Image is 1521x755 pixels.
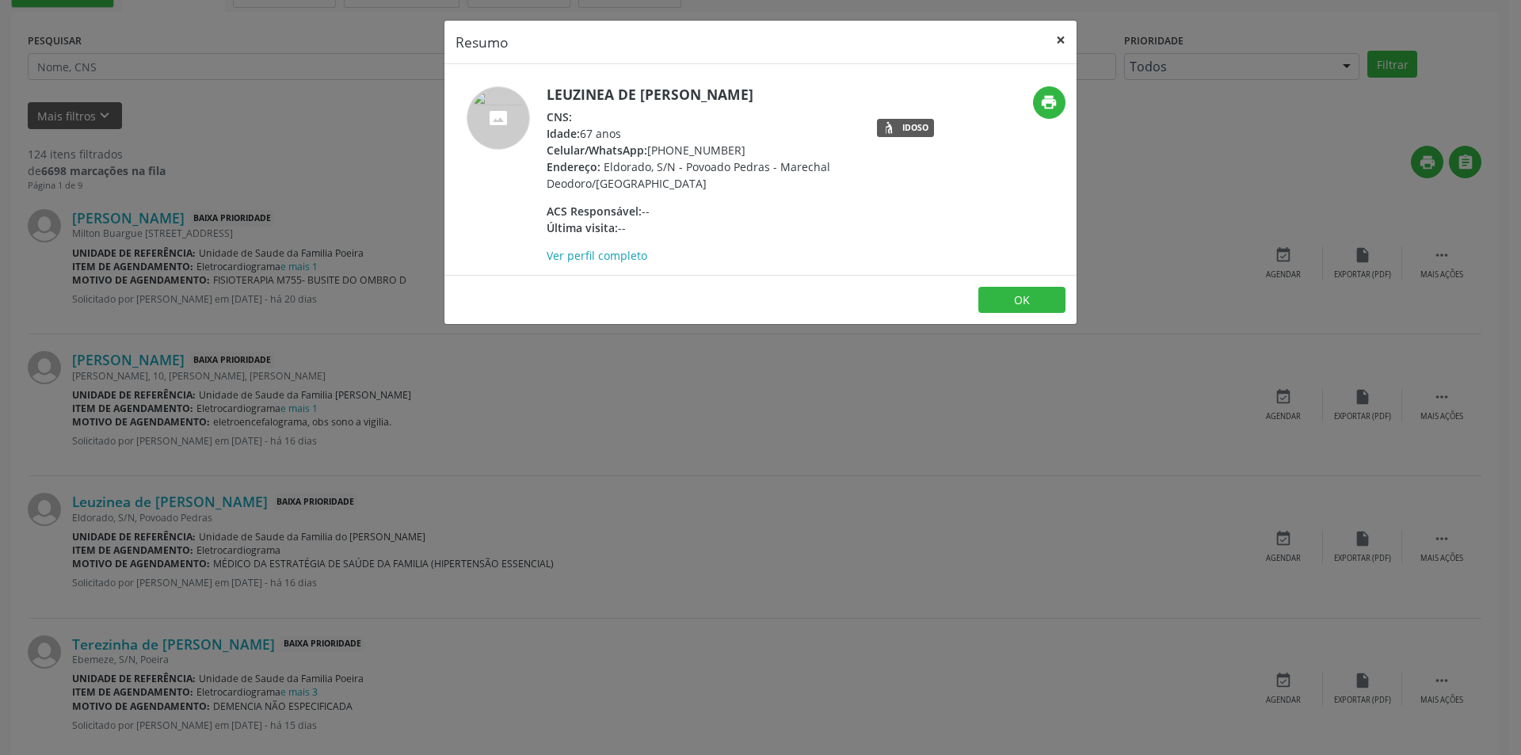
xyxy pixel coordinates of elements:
[467,86,530,150] img: accompaniment
[547,125,855,142] div: 67 anos
[547,86,855,103] h5: Leuzinea de [PERSON_NAME]
[547,159,830,191] span: Eldorado, S/N - Povoado Pedras - Marechal Deodoro/[GEOGRAPHIC_DATA]
[547,109,572,124] span: CNS:
[547,248,647,263] a: Ver perfil completo
[456,32,509,52] h5: Resumo
[1040,93,1058,111] i: print
[547,159,600,174] span: Endereço:
[547,220,618,235] span: Última visita:
[547,143,647,158] span: Celular/WhatsApp:
[547,203,855,219] div: --
[902,124,928,132] div: Idoso
[978,287,1065,314] button: OK
[1033,86,1065,119] button: print
[1045,21,1077,59] button: Close
[547,219,855,236] div: --
[547,142,855,158] div: [PHONE_NUMBER]
[547,204,642,219] span: ACS Responsável:
[547,126,580,141] span: Idade:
